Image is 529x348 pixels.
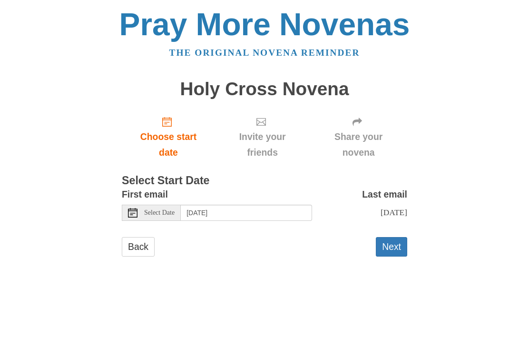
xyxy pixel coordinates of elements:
[122,79,407,99] h1: Holy Cross Novena
[376,237,407,257] button: Next
[362,187,407,202] label: Last email
[319,129,398,160] span: Share your novena
[122,109,215,165] a: Choose start date
[215,109,310,165] div: Click "Next" to confirm your start date first.
[122,175,407,187] h3: Select Start Date
[310,109,407,165] div: Click "Next" to confirm your start date first.
[169,48,360,58] a: The original novena reminder
[122,187,168,202] label: First email
[119,7,410,42] a: Pray More Novenas
[122,237,155,257] a: Back
[381,208,407,217] span: [DATE]
[131,129,206,160] span: Choose start date
[144,209,175,216] span: Select Date
[225,129,300,160] span: Invite your friends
